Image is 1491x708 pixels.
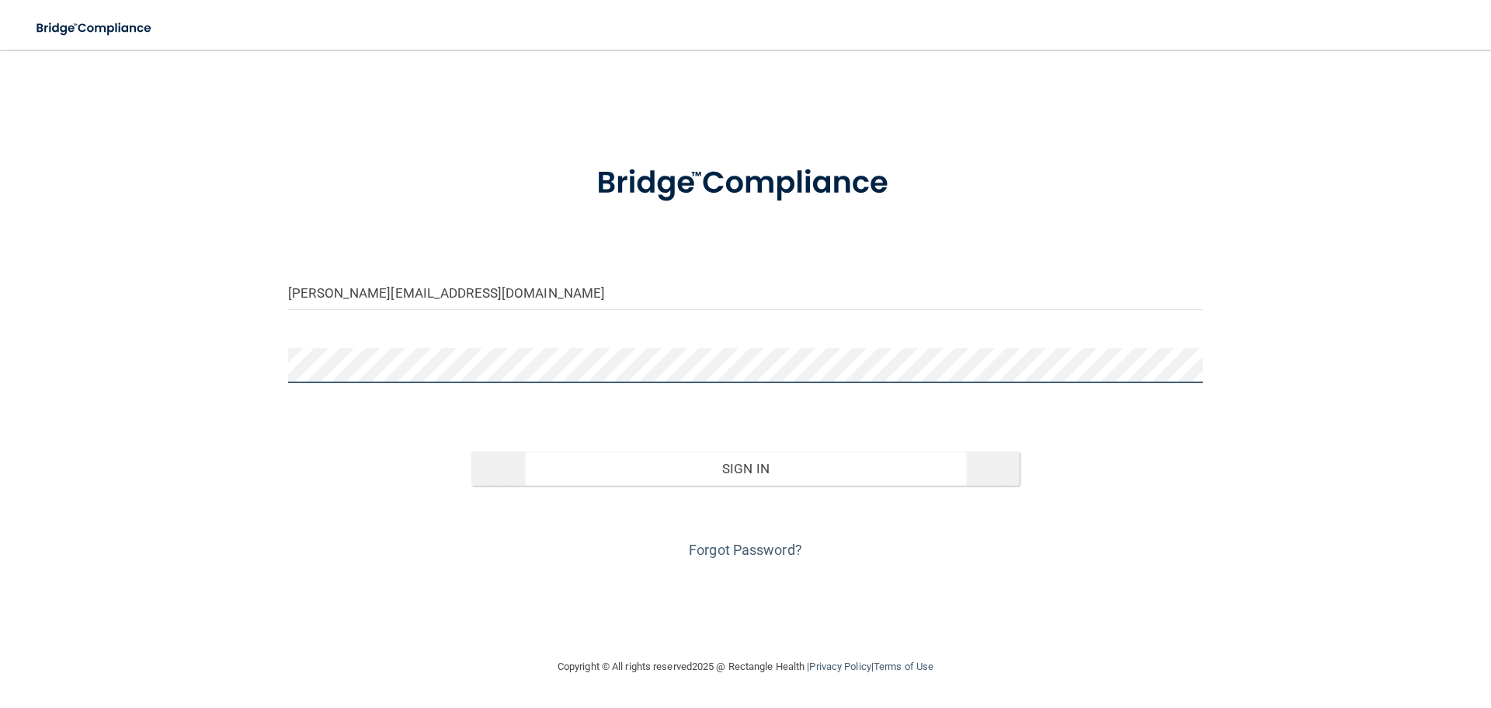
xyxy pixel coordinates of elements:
[471,452,1020,486] button: Sign In
[23,12,166,44] img: bridge_compliance_login_screen.278c3ca4.svg
[874,661,933,672] a: Terms of Use
[462,642,1029,692] div: Copyright © All rights reserved 2025 @ Rectangle Health | |
[689,542,802,558] a: Forgot Password?
[565,143,926,224] img: bridge_compliance_login_screen.278c3ca4.svg
[288,275,1203,310] input: Email
[809,661,871,672] a: Privacy Policy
